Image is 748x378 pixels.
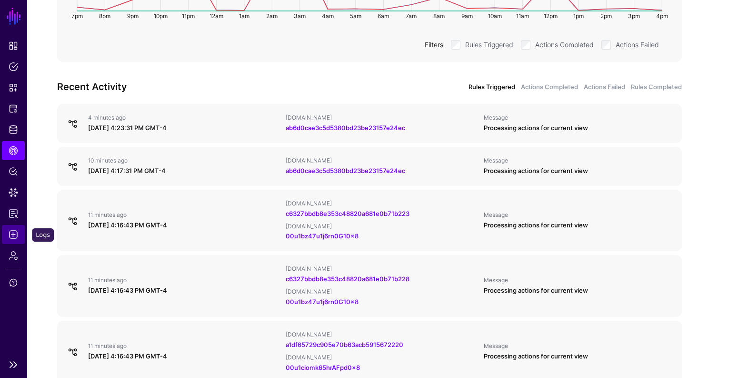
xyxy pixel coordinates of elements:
[488,12,502,20] text: 10am
[88,211,278,219] div: 11 minutes ago
[9,251,18,260] span: Admin
[88,276,278,284] div: 11 minutes ago
[9,188,18,197] span: Data Lens
[631,82,682,92] a: Rules Completed
[286,157,476,164] div: [DOMAIN_NAME]
[71,12,83,20] text: 7pm
[286,331,476,338] div: [DOMAIN_NAME]
[465,38,513,50] label: Rules Triggered
[2,57,25,76] a: Policies
[350,12,361,20] text: 5am
[9,230,18,239] span: Logs
[656,12,668,20] text: 4pm
[9,209,18,218] span: Access Reporting
[88,342,278,350] div: 11 minutes ago
[286,210,409,217] a: c6327bbdb8e353c48820a681e0b71b223
[286,167,405,174] a: ab6d0cae3c5d5380bd23be23157e24ec
[461,12,473,20] text: 9am
[9,125,18,134] span: Identity Data Fabric
[433,12,445,20] text: 8am
[88,286,278,296] div: [DATE] 4:16:43 PM GMT-4
[544,12,558,20] text: 12pm
[9,104,18,113] span: Protected Systems
[484,211,674,219] div: Message
[286,124,405,132] a: ab6d0cae3c5d5380bd23be23157e24ec
[286,341,403,348] a: a1df65729c905e70b63acb5915672220
[286,223,476,230] div: [DOMAIN_NAME]
[32,228,54,242] div: Logs
[99,12,110,20] text: 8pm
[2,141,25,160] a: CAEP Hub
[294,12,306,20] text: 3am
[378,12,389,20] text: 6am
[286,288,476,296] div: [DOMAIN_NAME]
[469,82,515,92] a: Rules Triggered
[2,120,25,139] a: Identity Data Fabric
[88,166,278,176] div: [DATE] 4:17:31 PM GMT-4
[521,82,578,92] a: Actions Completed
[9,41,18,51] span: Dashboard
[88,114,278,122] div: 4 minutes ago
[484,114,674,122] div: Message
[484,123,674,133] div: Processing actions for current view
[628,12,640,20] text: 3pm
[573,12,584,20] text: 1pm
[9,62,18,72] span: Policies
[286,275,409,283] a: c6327bbdb8e353c48820a681e0b71b228
[484,166,674,176] div: Processing actions for current view
[484,286,674,296] div: Processing actions for current view
[2,246,25,265] a: Admin
[2,204,25,223] a: Access Reporting
[154,12,168,20] text: 10pm
[286,114,476,122] div: [DOMAIN_NAME]
[535,38,594,50] label: Actions Completed
[239,12,249,20] text: 1am
[88,157,278,164] div: 10 minutes ago
[6,6,22,27] a: SGNL
[2,183,25,202] a: Data Lens
[9,278,18,287] span: Support
[286,364,360,371] a: 00u1ciomk65hrAFpd0x8
[286,265,476,273] div: [DOMAIN_NAME]
[2,99,25,118] a: Protected Systems
[286,200,476,207] div: [DOMAIN_NAME]
[9,146,18,155] span: CAEP Hub
[584,82,625,92] a: Actions Failed
[286,354,476,361] div: [DOMAIN_NAME]
[2,78,25,97] a: Snippets
[406,12,417,20] text: 7am
[2,36,25,55] a: Dashboard
[88,221,278,230] div: [DATE] 4:16:43 PM GMT-4
[209,12,223,20] text: 12am
[286,298,359,306] a: 00u1bz47u1j6rn0G10x8
[516,12,529,20] text: 11am
[484,157,674,164] div: Message
[484,221,674,230] div: Processing actions for current view
[600,12,612,20] text: 2pm
[127,12,139,20] text: 9pm
[57,79,364,94] h3: Recent Activity
[286,232,359,240] a: 00u1bz47u1j6rn0G10x8
[2,225,25,244] a: Logs
[88,123,278,133] div: [DATE] 4:23:31 PM GMT-4
[9,167,18,176] span: Policy Lens
[322,12,334,20] text: 4am
[484,352,674,361] div: Processing actions for current view
[484,276,674,284] div: Message
[2,162,25,181] a: Policy Lens
[9,83,18,92] span: Snippets
[616,38,659,50] label: Actions Failed
[266,12,278,20] text: 2am
[421,40,447,50] div: Filters
[484,342,674,350] div: Message
[88,352,278,361] div: [DATE] 4:16:43 PM GMT-4
[182,12,195,20] text: 11pm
